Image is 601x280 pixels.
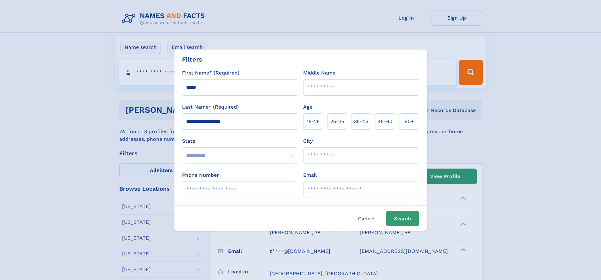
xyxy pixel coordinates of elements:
span: 25‑35 [330,118,344,125]
label: Phone Number [182,171,219,179]
div: Filters [182,55,202,64]
label: Last Name* (Required) [182,103,239,111]
label: Age [303,103,312,111]
label: Email [303,171,317,179]
span: 60+ [404,118,414,125]
span: 45‑60 [378,118,392,125]
button: Search [386,211,419,226]
label: First Name* (Required) [182,69,239,77]
span: 35‑45 [354,118,368,125]
label: Cancel [350,211,383,226]
label: Middle Name [303,69,335,77]
span: 18‑25 [307,118,320,125]
label: City [303,137,313,145]
label: State [182,137,298,145]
